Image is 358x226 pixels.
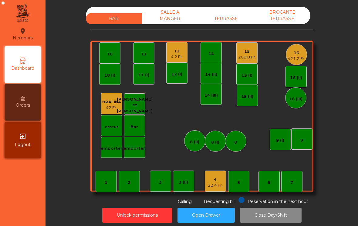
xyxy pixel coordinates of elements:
div: 5 [237,180,240,186]
span: Logout [15,141,31,148]
div: BAR [86,13,142,24]
div: SALLE A MANGER [142,7,198,24]
div: [PERSON_NAME] et [PERSON_NAME] [117,96,153,114]
div: 16 [288,50,305,56]
div: 1 [105,180,107,186]
div: 6 [268,180,270,186]
div: 8 (II) [190,139,199,145]
div: 3 [159,179,162,185]
div: Bar [130,124,138,130]
div: 11 (I) [138,72,149,78]
div: 14 [208,51,214,57]
div: Nemours [13,27,33,42]
div: 15 [238,48,256,55]
div: BROCANTE TERRASSE [254,7,310,24]
div: 8 (I) [211,139,219,145]
div: 9 (I) [276,138,284,144]
div: emporter [123,145,145,151]
div: 208.8 Fr. [238,54,256,60]
i: exit_to_app [19,133,26,140]
div: 12 [171,48,183,54]
div: 7 [290,180,293,186]
img: qpiato [15,3,30,24]
div: 42 Fr. [102,105,121,111]
div: 10 [107,51,113,57]
div: 11 [141,51,147,57]
div: 16 (III) [289,96,302,102]
div: emporter [101,145,122,151]
div: 22.4 Fr. [208,182,223,188]
div: 3 (II) [179,179,188,185]
div: 2 [128,180,130,186]
span: Orders [16,102,30,108]
span: Requesting bill [204,199,235,204]
div: 15 (I) [241,72,252,78]
div: 8 [234,139,237,145]
div: 421.2 Fr. [288,56,305,62]
span: Reservation in the next hour [248,199,308,204]
div: 16 (II) [290,75,302,81]
div: 14 (III) [204,92,218,98]
button: Unlock permissions [102,208,172,223]
button: Close Day/Shift [240,208,302,223]
div: 12 (I) [171,71,182,77]
div: 15 (II) [241,94,253,100]
div: 10 (I) [104,72,115,78]
div: BRALINA [102,99,121,105]
span: Calling [178,199,192,204]
i: location_on [19,28,26,35]
div: erreur [105,124,118,130]
div: 4 [208,177,223,183]
div: 4.2 Fr. [171,54,183,60]
div: 9 [300,137,303,143]
button: Open Drawer [177,208,235,223]
div: 14 (II) [205,71,217,78]
span: Dashboard [11,65,34,71]
div: TERRASSE [198,13,254,24]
